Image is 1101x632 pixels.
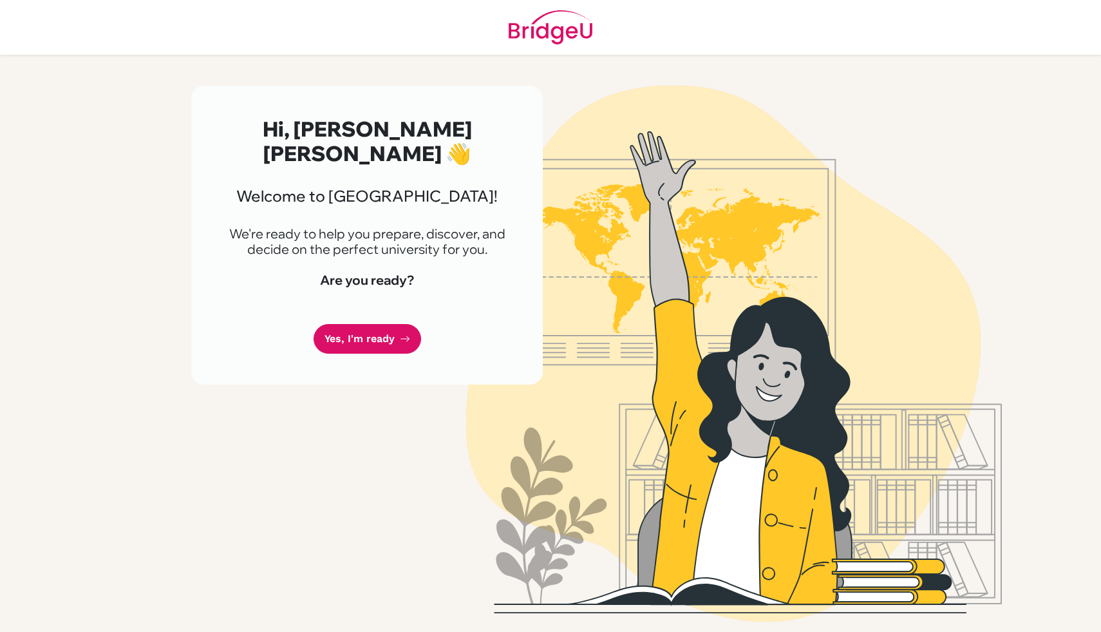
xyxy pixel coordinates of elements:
p: We're ready to help you prepare, discover, and decide on the perfect university for you. [222,226,512,257]
h2: Hi, [PERSON_NAME] [PERSON_NAME] 👋 [222,117,512,166]
img: Welcome to Bridge U [367,86,1101,622]
h3: Welcome to [GEOGRAPHIC_DATA]! [222,187,512,206]
a: Yes, I'm ready [314,324,421,354]
h4: Are you ready? [222,273,512,288]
